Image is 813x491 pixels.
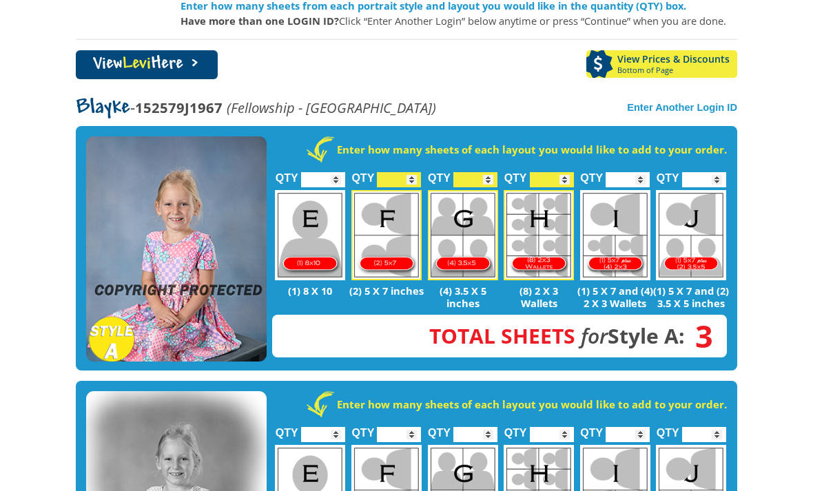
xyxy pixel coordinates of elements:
label: QTY [276,412,298,446]
p: (1) 5 X 7 and (4) 2 X 3 Wallets [577,284,653,309]
label: QTY [504,157,527,191]
label: QTY [428,412,451,446]
p: (8) 2 X 3 Wallets [501,284,577,309]
strong: Style A: [429,322,685,350]
label: QTY [657,157,679,191]
span: Total Sheets [429,322,575,350]
img: I [580,190,650,280]
label: QTY [351,157,374,191]
label: QTY [276,157,298,191]
span: Blayke [76,97,130,119]
p: (1) 8 X 10 [272,284,349,297]
strong: Have more than one LOGIN ID? [181,14,339,28]
label: QTY [428,157,451,191]
p: (1) 5 X 7 and (2) 3.5 X 5 inches [653,284,730,309]
a: ViewLeviHere > [76,50,218,79]
em: (Fellowship - [GEOGRAPHIC_DATA]) [227,98,436,117]
label: QTY [657,412,679,446]
p: (2) 5 X 7 inches [349,284,425,297]
span: Bottom of Page [617,66,737,74]
img: H [504,190,574,280]
img: J [656,190,726,280]
p: Click “Enter Another Login” below anytime or press “Continue” when you are done. [181,13,737,28]
span: 3 [685,328,713,344]
label: QTY [580,412,603,446]
label: QTY [580,157,603,191]
img: STYLE A [86,136,267,362]
label: QTY [351,412,374,446]
p: - [76,100,436,116]
strong: 152579J1967 [135,98,223,117]
p: (4) 3.5 X 5 inches [424,284,501,309]
a: Enter Another Login ID [627,102,737,113]
img: E [275,190,345,280]
span: Levi [123,55,151,74]
img: F [351,190,422,280]
img: G [428,190,498,280]
strong: Enter how many sheets of each layout you would like to add to your order. [337,397,727,411]
em: for [581,322,608,350]
label: QTY [504,412,527,446]
a: View Prices & DiscountsBottom of Page [586,50,737,78]
strong: Enter how many sheets of each layout you would like to add to your order. [337,143,727,156]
